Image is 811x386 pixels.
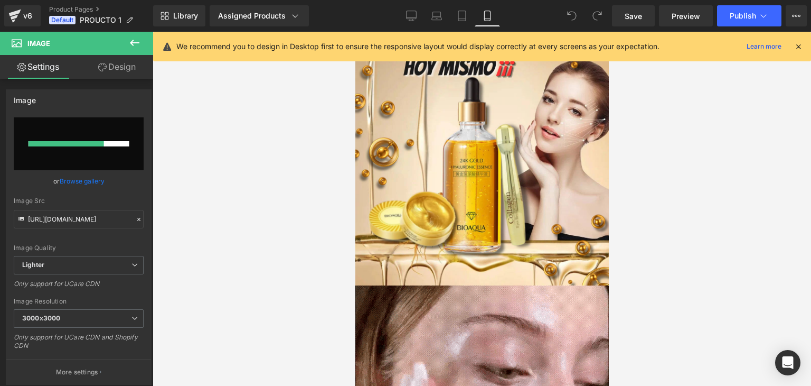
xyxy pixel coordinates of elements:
p: We recommend you to design in Desktop first to ensure the responsive layout would display correct... [176,41,659,52]
button: More settings [6,360,151,384]
span: Preview [672,11,700,22]
div: Image Src [14,197,144,205]
button: Redo [587,5,608,26]
div: or [14,176,144,187]
p: More settings [56,367,98,377]
a: Desktop [399,5,424,26]
a: Browse gallery [60,172,105,190]
span: Publish [730,12,756,20]
a: Tablet [449,5,475,26]
div: Open Intercom Messenger [775,350,800,375]
a: Design [79,55,155,79]
b: Lighter [22,261,44,269]
a: Learn more [742,40,786,53]
div: Only support for UCare CDN and Shopify CDN [14,333,144,357]
div: Image [14,90,36,105]
span: Save [625,11,642,22]
a: Product Pages [49,5,153,14]
a: Mobile [475,5,500,26]
div: v6 [21,9,34,23]
button: More [786,5,807,26]
a: Laptop [424,5,449,26]
b: 3000x3000 [22,314,60,322]
span: Library [173,11,198,21]
div: Only support for UCare CDN [14,280,144,295]
span: Default [49,16,76,24]
a: v6 [4,5,41,26]
div: Image Resolution [14,298,144,305]
div: Assigned Products [218,11,300,21]
button: Publish [717,5,781,26]
span: PROUCTO 1 [80,16,121,24]
input: Link [14,210,144,228]
div: Image Quality [14,244,144,252]
span: Image [27,39,50,48]
button: Undo [561,5,582,26]
a: New Library [153,5,205,26]
a: Preview [659,5,713,26]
